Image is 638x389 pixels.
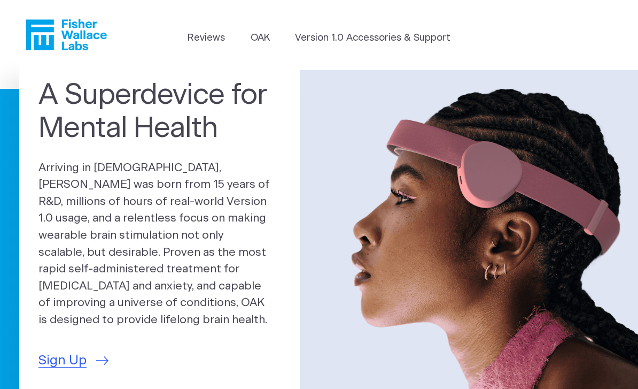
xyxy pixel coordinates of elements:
[188,31,225,45] a: Reviews
[295,31,450,45] a: Version 1.0 Accessories & Support
[38,79,281,146] h1: A Superdevice for Mental Health
[251,31,270,45] a: OAK
[38,351,108,371] a: Sign Up
[38,351,87,371] span: Sign Up
[38,159,281,329] p: Arriving in [DEMOGRAPHIC_DATA], [PERSON_NAME] was born from 15 years of R&D, millions of hours of...
[26,19,107,50] a: Fisher Wallace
